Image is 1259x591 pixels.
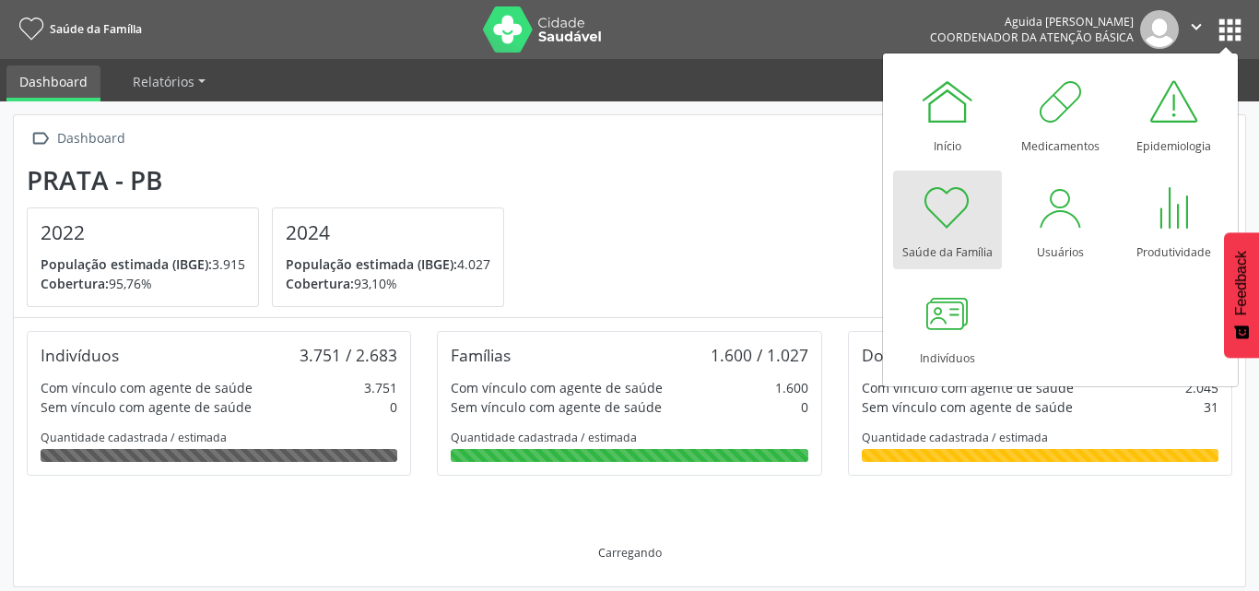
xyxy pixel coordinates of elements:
a: Dashboard [6,65,100,101]
div: 0 [801,397,808,417]
a: Relatórios [120,65,218,98]
div: Sem vínculo com agente de saúde [41,397,252,417]
p: 93,10% [286,274,490,293]
div: Domicílios [862,345,938,365]
p: 95,76% [41,274,245,293]
div: 2.045 [1185,378,1218,397]
div: 1.600 [775,378,808,397]
div: Aguida [PERSON_NAME] [930,14,1134,30]
span: População estimada (IBGE): [41,255,212,273]
p: 3.915 [41,254,245,274]
div: Com vínculo com agente de saúde [41,378,253,397]
div: Famílias [451,345,511,365]
i:  [1186,17,1206,37]
div: Quantidade cadastrada / estimada [451,430,807,445]
button:  [1179,10,1214,49]
a: Saúde da Família [13,14,142,44]
div: Prata - PB [27,165,517,195]
div: Sem vínculo com agente de saúde [862,397,1073,417]
a: Produtividade [1120,171,1229,269]
div: Carregando [598,545,662,561]
span: Coordenador da Atenção Básica [930,30,1134,45]
div: Indivíduos [41,345,119,365]
div: Com vínculo com agente de saúde [451,378,663,397]
div: 0 [390,397,397,417]
span: Feedback [1233,251,1250,315]
div: Quantidade cadastrada / estimada [41,430,397,445]
i:  [27,125,53,152]
div: Com vínculo com agente de saúde [862,378,1074,397]
a: Início [893,65,1002,163]
p: 4.027 [286,254,490,274]
h4: 2022 [41,221,245,244]
span: Cobertura: [41,275,109,292]
div: 3.751 [364,378,397,397]
span: Relatórios [133,73,194,90]
span: População estimada (IBGE): [286,255,457,273]
h4: 2024 [286,221,490,244]
a: Indivíduos [893,277,1002,375]
div: Dashboard [53,125,128,152]
span: Saúde da Família [50,21,142,37]
div: Sem vínculo com agente de saúde [451,397,662,417]
a: Saúde da Família [893,171,1002,269]
span: Cobertura: [286,275,354,292]
img: img [1140,10,1179,49]
div: 31 [1204,397,1218,417]
div: 1.600 / 1.027 [711,345,808,365]
a: Epidemiologia [1120,65,1229,163]
button: Feedback - Mostrar pesquisa [1224,232,1259,358]
a:  Dashboard [27,125,128,152]
div: Quantidade cadastrada / estimada [862,430,1218,445]
button: apps [1214,14,1246,46]
a: Medicamentos [1006,65,1115,163]
a: Usuários [1006,171,1115,269]
div: 3.751 / 2.683 [300,345,397,365]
